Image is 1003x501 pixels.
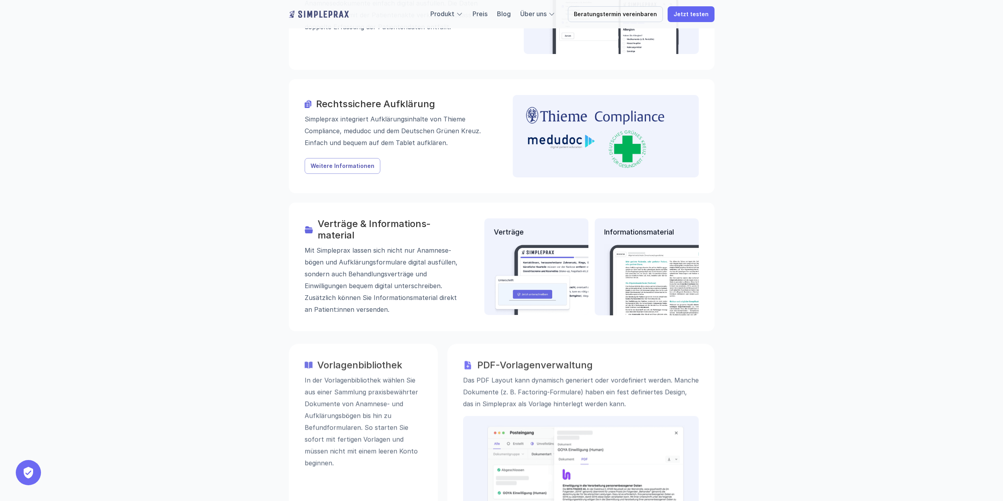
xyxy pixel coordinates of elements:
a: Blog [497,10,511,18]
p: Informationsmaterial [604,228,689,237]
a: Weitere Informationen [305,158,380,174]
img: Beispielbild eines Vertrages [494,244,635,315]
a: Preis [473,10,488,18]
a: Jetzt testen [668,6,715,22]
p: Das PDF Layout kann dynamisch generiert oder vordefiniert werden. Manche Dokumente (z. B. Factori... [463,374,699,410]
p: Weitere Informationen [311,163,374,169]
p: Beratungstermin vereinbaren [574,11,657,18]
h3: Vorlagenbibliothek [317,359,422,371]
a: Produkt [430,10,454,18]
p: Simpleprax integriert Aufklärungs­inhalte von Thieme Compliance, medudoc und dem Deutschen Grünen... [305,113,491,149]
p: In der Vorlagenbibliothek wählen Sie aus einer Sammlung praxisbewährter Dokumente von Anamnese- u... [305,374,422,469]
p: Verträge [494,228,579,237]
img: Logos der Aufklärungspartner [522,104,668,168]
h3: Rechtssichere Aufklärung [316,99,491,110]
img: Beispielbild eine Informationsartikels auf dem Tablet [604,244,722,315]
p: Jetzt testen [674,11,709,18]
p: Mit Simpleprax lassen sich nicht nur Anamnese­bögen und Aufklärungs­formulare digital ausfüllen, ... [305,244,462,315]
a: Beratungstermin vereinbaren [568,6,663,22]
a: Über uns [520,10,547,18]
h3: PDF-Vorlagenverwaltung [477,359,699,371]
h3: Verträge & Informations­­material [318,218,462,241]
